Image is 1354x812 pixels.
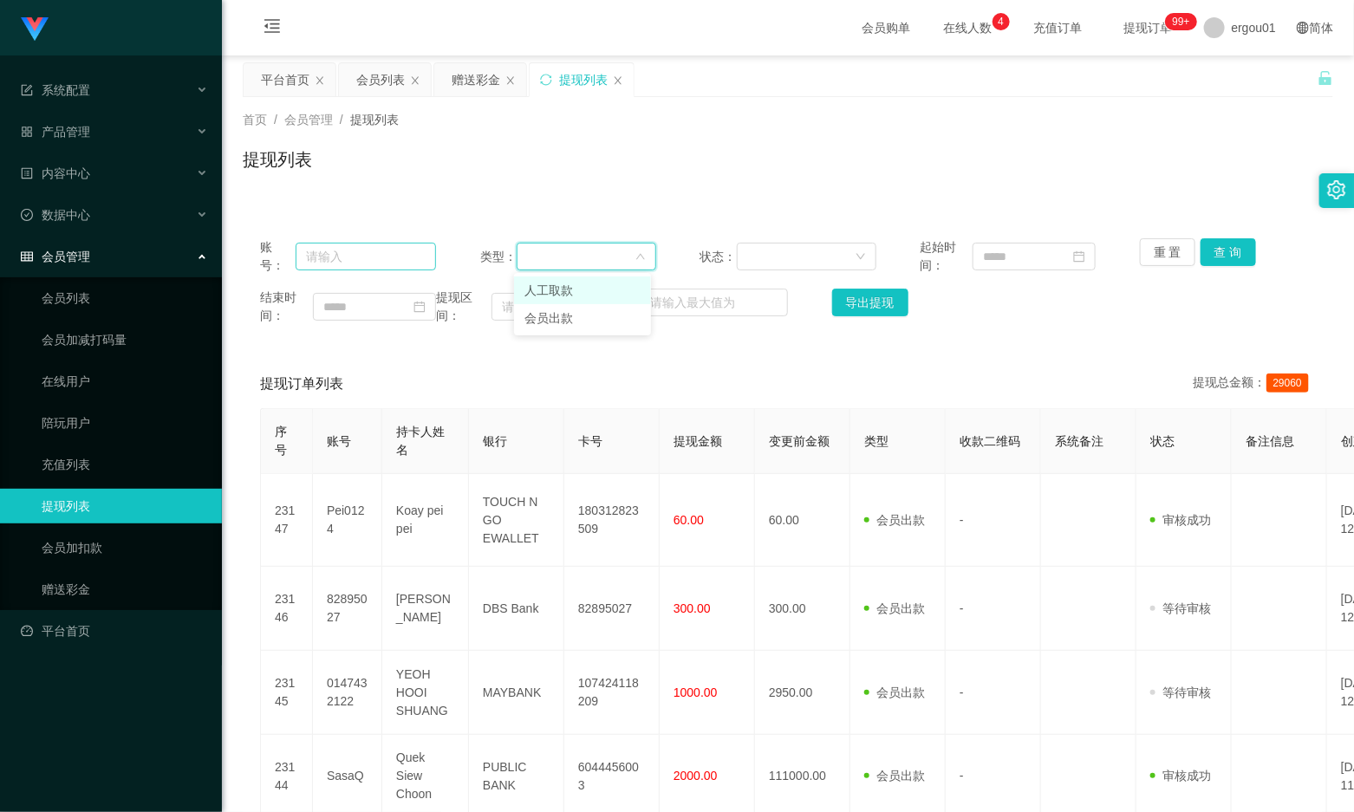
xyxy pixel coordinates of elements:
td: 2950.00 [755,651,850,735]
span: 序号 [275,425,287,457]
span: - [960,685,964,699]
a: 会员加扣款 [42,530,208,565]
i: 图标: check-circle-o [21,209,33,221]
span: / [340,113,343,127]
div: 提现总金额： [1194,374,1316,394]
sup: 1194 [1165,13,1196,30]
i: 图标: profile [21,167,33,179]
span: 300.00 [674,601,711,615]
td: YEOH HOOI SHUANG [382,651,469,735]
td: Pei0124 [313,474,382,567]
td: 107424118209 [564,651,660,735]
span: 会员管理 [21,250,90,263]
td: 82895027 [564,567,660,651]
span: 变更前金额 [769,434,830,448]
td: 23146 [261,567,313,651]
a: 陪玩用户 [42,406,208,440]
td: 60.00 [755,474,850,567]
span: 结束时间： [260,289,313,325]
span: - [960,513,964,527]
td: 23147 [261,474,313,567]
span: 起始时间： [920,238,973,275]
span: 2000.00 [674,769,718,783]
span: 系统备注 [1055,434,1103,448]
i: 图标: close [505,75,516,86]
span: 持卡人姓名 [396,425,445,457]
span: 提现订单列表 [260,374,343,394]
div: 提现列表 [559,63,608,96]
span: 数据中心 [21,208,90,222]
span: 60.00 [674,513,704,527]
span: 提现订单 [1116,22,1181,34]
button: 导出提现 [832,289,908,316]
a: 赠送彩金 [42,572,208,607]
i: 图标: table [21,250,33,263]
td: 180312823509 [564,474,660,567]
span: 卡号 [578,434,602,448]
span: 收款二维码 [960,434,1020,448]
td: [PERSON_NAME] [382,567,469,651]
td: Koay pei pei [382,474,469,567]
span: - [960,601,964,615]
td: 23145 [261,651,313,735]
td: 0147432122 [313,651,382,735]
div: 平台首页 [261,63,309,96]
span: / [274,113,277,127]
a: 在线用户 [42,364,208,399]
a: 会员加减打码量 [42,322,208,357]
i: 图标: menu-fold [243,1,302,56]
img: logo.9652507e.png [21,17,49,42]
span: 提现金额 [674,434,722,448]
span: 29060 [1266,374,1309,393]
a: 图标: dashboard平台首页 [21,614,208,648]
span: 状态 [1150,434,1175,448]
li: 人工取款 [514,276,651,304]
i: 图标: close [613,75,623,86]
div: 会员列表 [356,63,405,96]
i: 图标: down [635,251,646,263]
a: 提现列表 [42,489,208,523]
i: 图标: close [315,75,325,86]
span: 审核成功 [1150,513,1211,527]
i: 图标: setting [1327,180,1346,199]
span: 会员出款 [864,513,925,527]
i: 图标: calendar [413,301,426,313]
td: DBS Bank [469,567,564,651]
span: 会员出款 [864,601,925,615]
a: 会员列表 [42,281,208,315]
i: 图标: unlock [1318,70,1333,86]
span: 会员出款 [864,769,925,783]
span: 等待审核 [1150,685,1211,699]
i: 图标: sync [540,74,552,86]
span: 类型： [480,248,518,266]
td: MAYBANK [469,651,564,735]
i: 图标: form [21,84,33,96]
i: 图标: close [410,75,420,86]
span: 提现区间： [436,289,491,325]
span: 状态： [700,248,738,266]
i: 图标: global [1297,22,1309,34]
li: 会员出款 [514,304,651,332]
input: 请输入最大值为 [641,289,788,316]
i: 图标: calendar [1073,250,1085,263]
i: 图标: appstore-o [21,126,33,138]
span: 审核成功 [1150,769,1211,783]
span: 账号 [327,434,351,448]
span: 1000.00 [674,685,718,699]
span: 会员管理 [284,113,333,127]
span: 会员出款 [864,685,925,699]
span: 提现列表 [350,113,399,127]
td: TOUCH N GO EWALLET [469,474,564,567]
div: 赠送彩金 [452,63,500,96]
span: 备注信息 [1246,434,1294,448]
span: 系统配置 [21,83,90,97]
span: 等待审核 [1150,601,1211,615]
span: 账号： [260,238,296,275]
h1: 提现列表 [243,146,312,172]
input: 请输入最小值为 [491,293,612,321]
span: - [960,769,964,783]
button: 查 询 [1201,238,1256,266]
p: 4 [998,13,1004,30]
span: 类型 [864,434,889,448]
span: 在线人数 [935,22,1001,34]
